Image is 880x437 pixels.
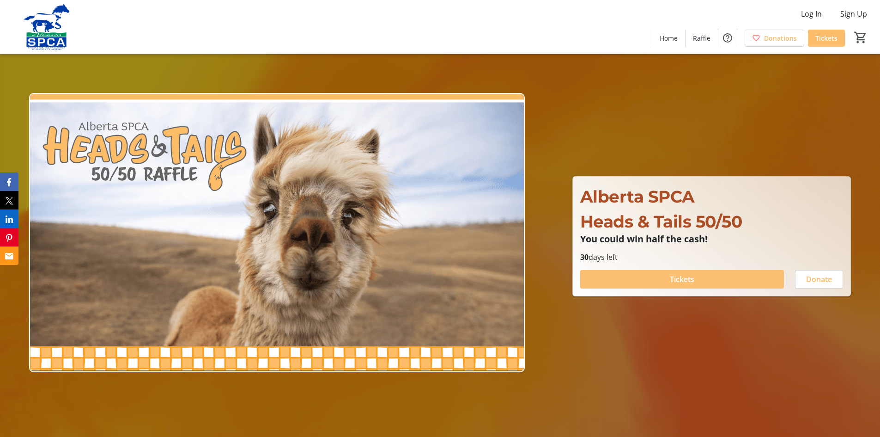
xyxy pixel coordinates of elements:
img: Alberta SPCA's Logo [6,4,88,50]
span: Sign Up [840,8,867,19]
span: Donate [806,274,832,285]
a: Donations [745,30,804,47]
span: Tickets [670,274,694,285]
img: Campaign CTA Media Photo [29,93,525,372]
span: Home [660,33,678,43]
span: Heads & Tails 50/50 [580,211,742,232]
span: 30 [580,252,589,262]
a: Home [652,30,685,47]
button: Help [718,29,737,47]
p: You could win half the cash! [580,234,843,244]
a: Tickets [808,30,845,47]
span: Donations [764,33,797,43]
span: Alberta SPCA [580,186,695,207]
button: Cart [852,29,869,46]
p: days left [580,252,843,263]
button: Tickets [580,270,784,289]
button: Sign Up [833,6,874,21]
a: Raffle [686,30,718,47]
span: Tickets [815,33,838,43]
button: Log In [794,6,829,21]
button: Donate [795,270,843,289]
span: Log In [801,8,822,19]
span: Raffle [693,33,710,43]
